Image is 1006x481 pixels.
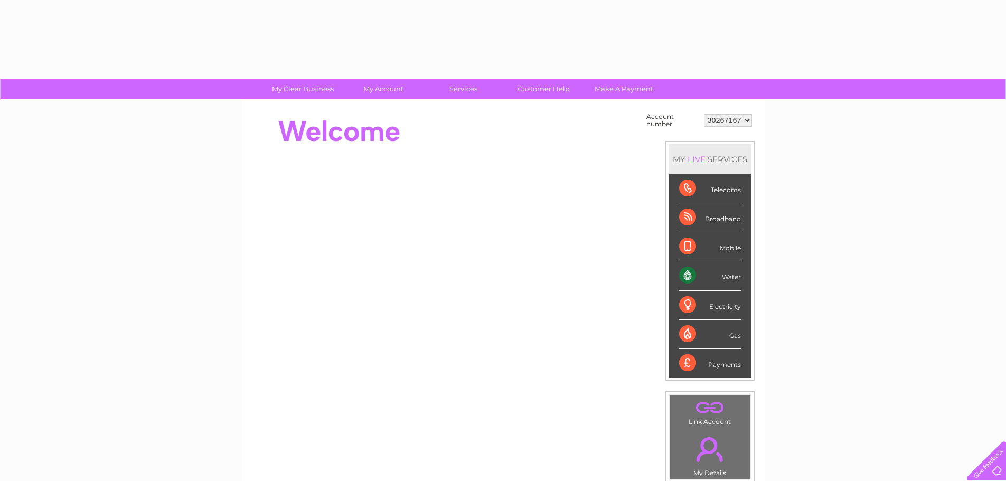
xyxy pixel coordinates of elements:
div: LIVE [685,154,708,164]
div: Payments [679,349,741,378]
div: Broadband [679,203,741,232]
div: Telecoms [679,174,741,203]
div: Gas [679,320,741,349]
td: Account number [644,110,701,130]
td: My Details [669,428,751,480]
div: Mobile [679,232,741,261]
div: MY SERVICES [669,144,751,174]
a: . [672,431,748,468]
td: Link Account [669,395,751,428]
div: Water [679,261,741,290]
a: Make A Payment [580,79,667,99]
a: My Clear Business [259,79,346,99]
a: My Account [340,79,427,99]
a: Services [420,79,507,99]
a: . [672,398,748,417]
a: Customer Help [500,79,587,99]
div: Electricity [679,291,741,320]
